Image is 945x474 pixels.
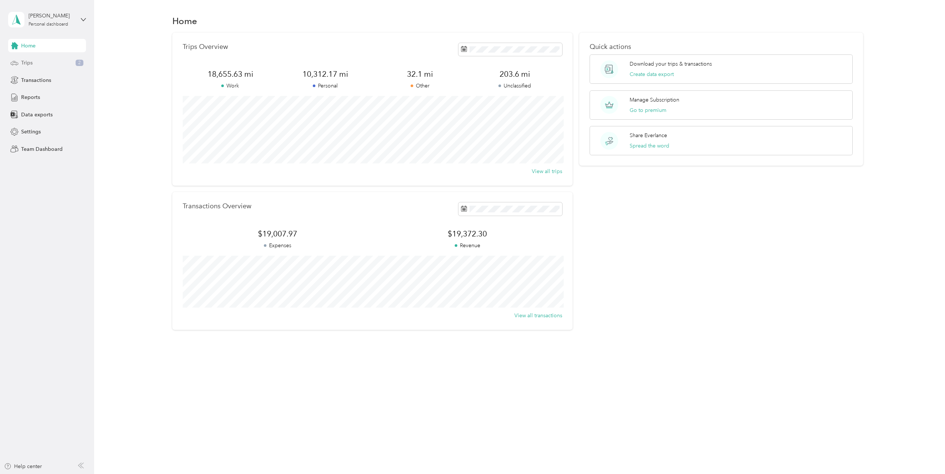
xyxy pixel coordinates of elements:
[183,82,278,90] p: Work
[21,93,40,101] span: Reports
[278,82,372,90] p: Personal
[183,202,251,210] p: Transactions Overview
[183,69,278,79] span: 18,655.63 mi
[467,69,562,79] span: 203.6 mi
[630,96,679,104] p: Manage Subscription
[630,70,674,78] button: Create data export
[76,60,83,66] span: 2
[630,60,712,68] p: Download your trips & transactions
[630,132,667,139] p: Share Everlance
[29,12,75,20] div: [PERSON_NAME]
[278,69,372,79] span: 10,312.17 mi
[903,432,945,474] iframe: Everlance-gr Chat Button Frame
[183,242,372,249] p: Expenses
[4,463,42,470] button: Help center
[590,43,853,51] p: Quick actions
[183,43,228,51] p: Trips Overview
[372,242,562,249] p: Revenue
[21,111,53,119] span: Data exports
[21,128,41,136] span: Settings
[372,229,562,239] span: $19,372.30
[183,229,372,239] span: $19,007.97
[21,76,51,84] span: Transactions
[467,82,562,90] p: Unclassified
[29,22,68,27] div: Personal dashboard
[21,42,36,50] span: Home
[372,82,467,90] p: Other
[21,59,33,67] span: Trips
[630,106,666,114] button: Go to premium
[630,142,669,150] button: Spread the word
[172,17,197,25] h1: Home
[372,69,467,79] span: 32.1 mi
[514,312,562,319] button: View all transactions
[532,168,562,175] button: View all trips
[21,145,63,153] span: Team Dashboard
